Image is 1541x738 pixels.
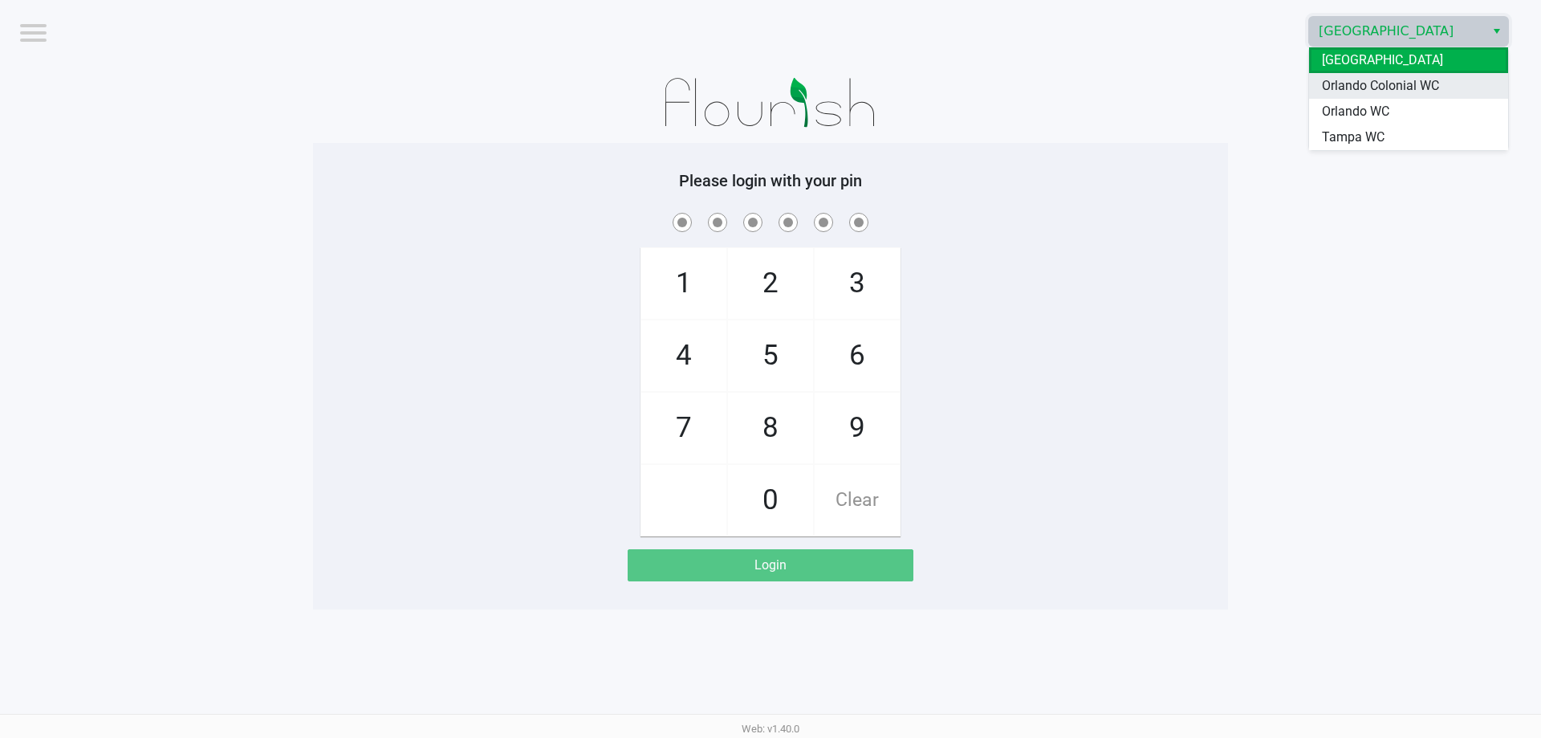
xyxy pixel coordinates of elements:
span: 9 [815,393,900,463]
h5: Please login with your pin [325,171,1216,190]
span: Clear [815,465,900,536]
span: 6 [815,320,900,391]
span: 2 [728,248,813,319]
span: 3 [815,248,900,319]
button: Select [1485,17,1508,46]
span: 1 [641,248,726,319]
span: Tampa WC [1322,128,1384,147]
span: Orlando Colonial WC [1322,76,1439,96]
span: 8 [728,393,813,463]
span: 4 [641,320,726,391]
span: 5 [728,320,813,391]
span: 7 [641,393,726,463]
span: 0 [728,465,813,536]
span: Orlando WC [1322,102,1389,121]
span: Web: v1.40.0 [742,723,799,735]
span: [GEOGRAPHIC_DATA] [1319,22,1475,41]
span: [GEOGRAPHIC_DATA] [1322,51,1443,70]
